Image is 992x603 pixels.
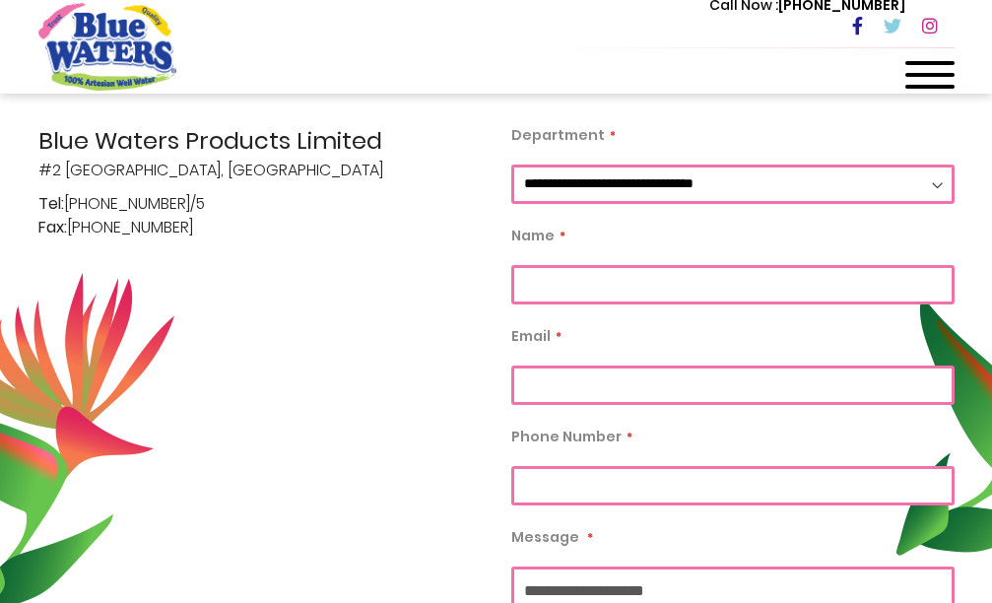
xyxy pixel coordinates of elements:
p: #2 [GEOGRAPHIC_DATA], [GEOGRAPHIC_DATA] [38,123,482,182]
span: Email [511,326,551,346]
a: store logo [38,3,176,90]
span: Message [511,527,579,547]
span: Department [511,125,605,145]
span: Fax: [38,216,67,239]
span: Blue Waters Products Limited [38,123,482,159]
p: [PHONE_NUMBER]/5 [PHONE_NUMBER] [38,192,482,239]
span: Name [511,226,555,245]
span: Tel: [38,192,64,216]
span: Phone Number [511,427,622,446]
